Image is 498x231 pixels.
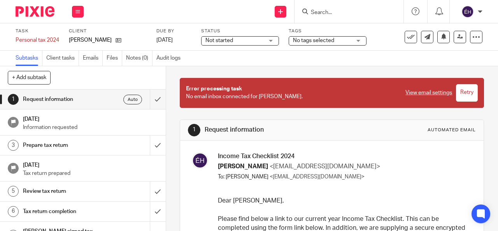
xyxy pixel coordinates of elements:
a: Notes (0) [126,51,153,66]
a: Audit logs [156,51,184,66]
span: To: [PERSON_NAME] [218,174,268,180]
a: Client tasks [46,51,79,66]
h1: Request information [205,126,349,134]
h3: Income Tax Checklist 2024 [218,152,470,160]
p: Dear [PERSON_NAME], [218,196,470,205]
div: 1 [8,94,19,105]
h1: Request information [23,93,102,105]
span: [DATE] [156,37,173,43]
p: [PERSON_NAME] [69,36,112,44]
input: Retry [456,84,478,102]
label: Task [16,28,59,34]
span: <[EMAIL_ADDRESS][DOMAIN_NAME]> [270,163,380,169]
a: Emails [83,51,103,66]
p: Tax return prepared [23,169,158,177]
span: No tags selected [293,38,334,43]
p: Information requested [23,123,158,131]
h1: [DATE] [23,159,158,169]
div: Personal tax 2024 [16,36,59,44]
a: View email settings [405,89,452,97]
span: <[EMAIL_ADDRESS][DOMAIN_NAME]> [270,174,365,180]
a: Subtasks [16,51,42,66]
h1: Review tax return [23,185,102,197]
div: Automated email [428,127,476,133]
div: 5 [8,186,19,197]
div: Auto [123,95,142,104]
span: Not started [205,38,233,43]
input: Search [310,9,380,16]
span: Error processing task [186,86,242,92]
a: Files [107,51,122,66]
img: svg%3E [461,5,474,18]
img: svg%3E [192,152,208,169]
div: 1 [188,124,200,136]
p: No email inbox connected for [PERSON_NAME]. [186,85,398,101]
h1: Tax return completion [23,206,102,217]
label: Status [201,28,279,34]
label: Tags [289,28,366,34]
div: 6 [8,206,19,217]
span: [PERSON_NAME] [218,163,268,169]
div: 3 [8,140,19,151]
h1: Prepare tax return [23,139,102,151]
img: Pixie [16,6,54,17]
label: Due by [156,28,191,34]
h1: [DATE] [23,113,158,123]
label: Client [69,28,147,34]
button: + Add subtask [8,71,51,84]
